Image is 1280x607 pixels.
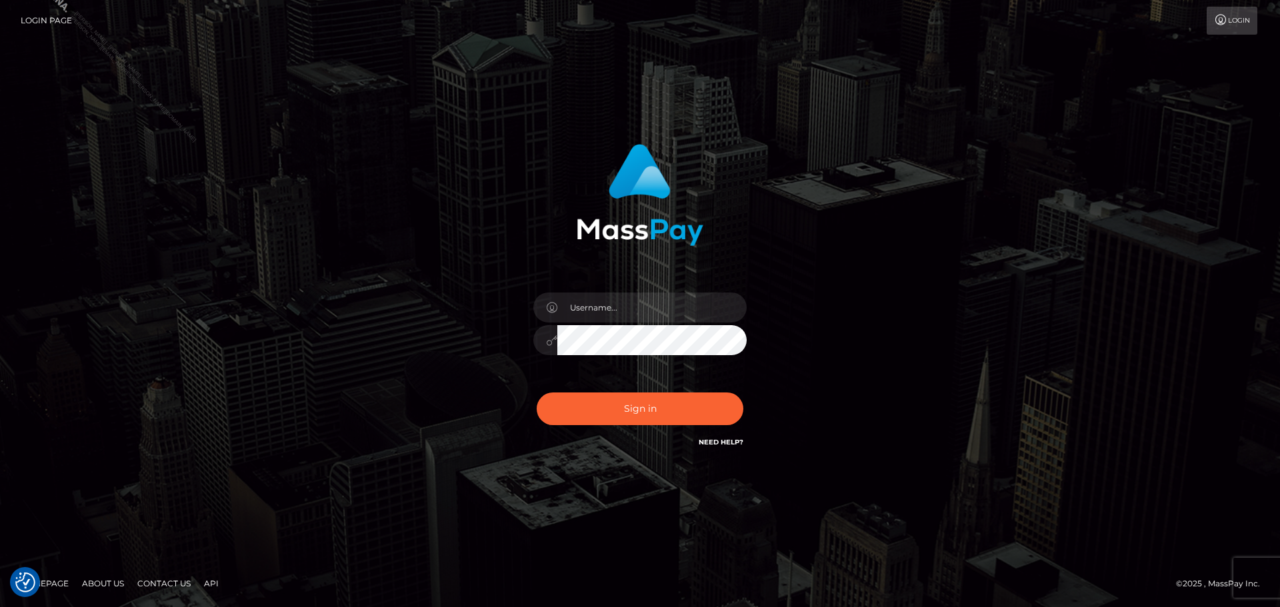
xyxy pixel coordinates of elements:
[1207,7,1257,35] a: Login
[15,573,74,594] a: Homepage
[15,572,35,592] img: Revisit consent button
[557,293,747,322] input: Username...
[132,573,196,594] a: Contact Us
[537,392,743,425] button: Sign in
[577,144,703,246] img: MassPay Login
[699,438,743,446] a: Need Help?
[1176,576,1270,591] div: © 2025 , MassPay Inc.
[77,573,129,594] a: About Us
[15,572,35,592] button: Consent Preferences
[21,7,72,35] a: Login Page
[199,573,224,594] a: API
